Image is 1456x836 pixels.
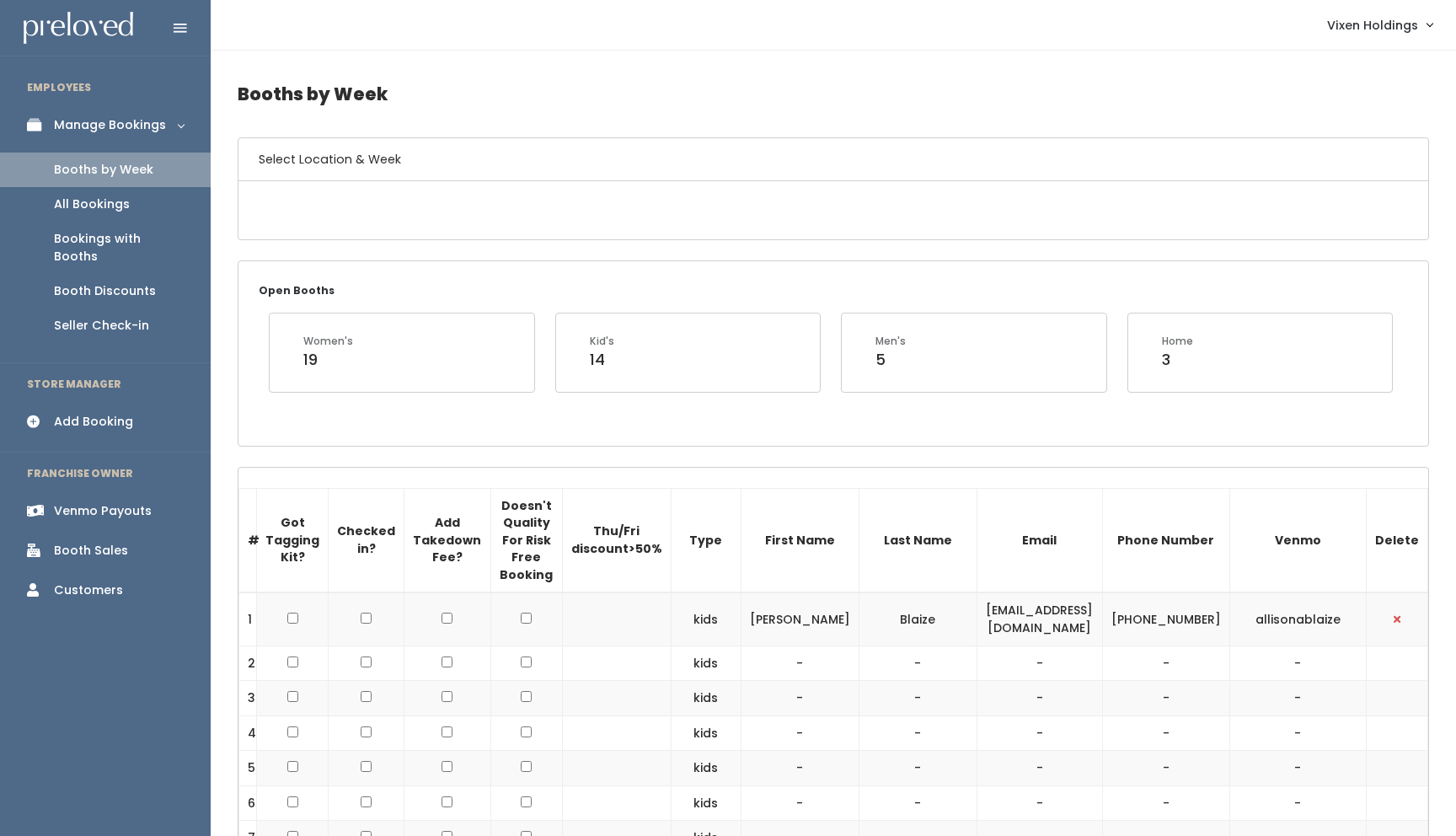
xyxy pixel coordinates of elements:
[239,592,257,646] td: 1
[977,715,1102,751] td: -
[1310,7,1449,43] a: Vixen Holdings
[977,785,1102,821] td: -
[1102,785,1229,821] td: -
[54,502,152,520] div: Venmo Payouts
[1229,751,1366,786] td: -
[24,12,133,45] img: preloved logo
[1229,592,1366,646] td: allisonablaize
[1229,681,1366,716] td: -
[859,681,977,716] td: -
[859,646,977,681] td: -
[1162,334,1193,349] div: Home
[1102,592,1229,646] td: [PHONE_NUMBER]
[1229,646,1366,681] td: -
[859,785,977,821] td: -
[303,349,353,371] div: 19
[977,646,1102,681] td: -
[671,681,741,716] td: kids
[859,488,977,592] th: Last Name
[741,646,859,681] td: -
[741,681,859,716] td: -
[741,715,859,751] td: -
[671,646,741,681] td: kids
[875,349,906,371] div: 5
[54,161,153,179] div: Booths by Week
[1327,16,1418,35] span: Vixen Holdings
[671,785,741,821] td: kids
[1102,646,1229,681] td: -
[54,413,133,431] div: Add Booking
[303,334,353,349] div: Women's
[671,715,741,751] td: kids
[257,488,329,592] th: Got Tagging Kit?
[238,138,1428,181] h6: Select Location & Week
[54,230,184,265] div: Bookings with Booths
[54,317,149,335] div: Seller Check-in
[590,334,614,349] div: Kid's
[590,349,614,371] div: 14
[1162,349,1193,371] div: 3
[741,751,859,786] td: -
[329,488,404,592] th: Checked in?
[238,71,1429,117] h4: Booths by Week
[977,488,1102,592] th: Email
[671,751,741,786] td: kids
[404,488,490,592] th: Add Takedown Fee?
[859,751,977,786] td: -
[1229,488,1366,592] th: Venmo
[1102,488,1229,592] th: Phone Number
[239,751,257,786] td: 5
[54,282,156,300] div: Booth Discounts
[1229,715,1366,751] td: -
[859,592,977,646] td: Blaize
[239,681,257,716] td: 3
[239,715,257,751] td: 4
[54,542,128,560] div: Booth Sales
[671,488,741,592] th: Type
[741,592,859,646] td: [PERSON_NAME]
[671,592,741,646] td: kids
[1366,488,1427,592] th: Delete
[54,581,123,599] div: Customers
[1229,785,1366,821] td: -
[977,592,1102,646] td: [EMAIL_ADDRESS][DOMAIN_NAME]
[490,488,562,592] th: Doesn't Quality For Risk Free Booking
[977,751,1102,786] td: -
[54,196,130,213] div: All Bookings
[741,488,859,592] th: First Name
[239,646,257,681] td: 2
[239,785,257,821] td: 6
[259,283,335,297] small: Open Booths
[1102,681,1229,716] td: -
[562,488,671,592] th: Thu/Fri discount>50%
[1102,715,1229,751] td: -
[875,334,906,349] div: Men's
[977,681,1102,716] td: -
[741,785,859,821] td: -
[239,488,257,592] th: #
[54,116,166,134] div: Manage Bookings
[1102,751,1229,786] td: -
[859,715,977,751] td: -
